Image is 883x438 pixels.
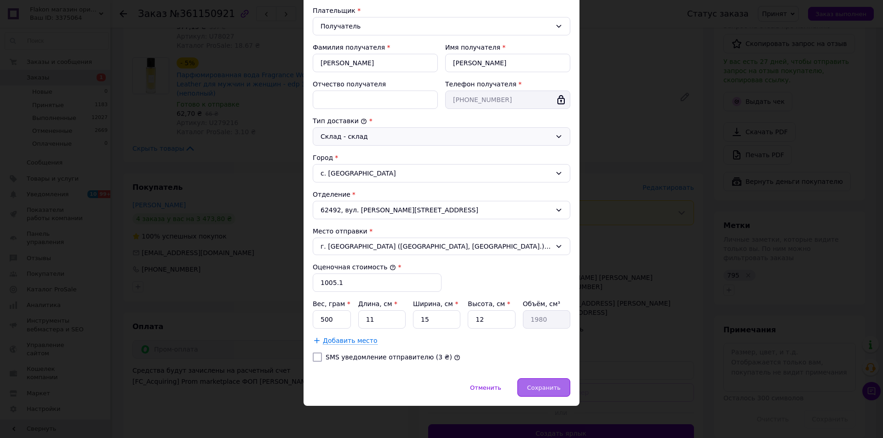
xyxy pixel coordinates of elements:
label: Фамилия получателя [313,44,385,51]
div: 62492, вул. [PERSON_NAME][STREET_ADDRESS] [313,201,570,219]
label: Ширина, см [413,300,458,307]
label: Оценочная стоимость [313,263,396,271]
label: SMS уведомление отправителю (3 ₴) [326,353,452,361]
span: Добавить место [323,337,378,345]
label: Имя получателя [445,44,500,51]
div: Получатель [321,21,551,31]
div: Объём, см³ [523,299,570,308]
div: с. [GEOGRAPHIC_DATA] [313,164,570,182]
label: Высота, см [468,300,510,307]
label: Вес, грам [313,300,350,307]
label: Отчество получателя [313,80,386,88]
div: Плательщик [313,6,570,15]
div: Тип доставки [313,116,570,125]
label: Длина, см [358,300,397,307]
span: Сохранить [527,384,561,391]
span: г. [GEOGRAPHIC_DATA] ([GEOGRAPHIC_DATA], [GEOGRAPHIC_DATA].); 69095, просп. Соборний, 144 [321,242,551,251]
div: Отделение [313,190,570,199]
label: Телефон получателя [445,80,516,88]
div: Город [313,153,570,162]
div: Склад - склад [321,131,551,142]
span: Отменить [470,384,501,391]
div: Место отправки [313,227,570,236]
input: +380 [445,91,570,109]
